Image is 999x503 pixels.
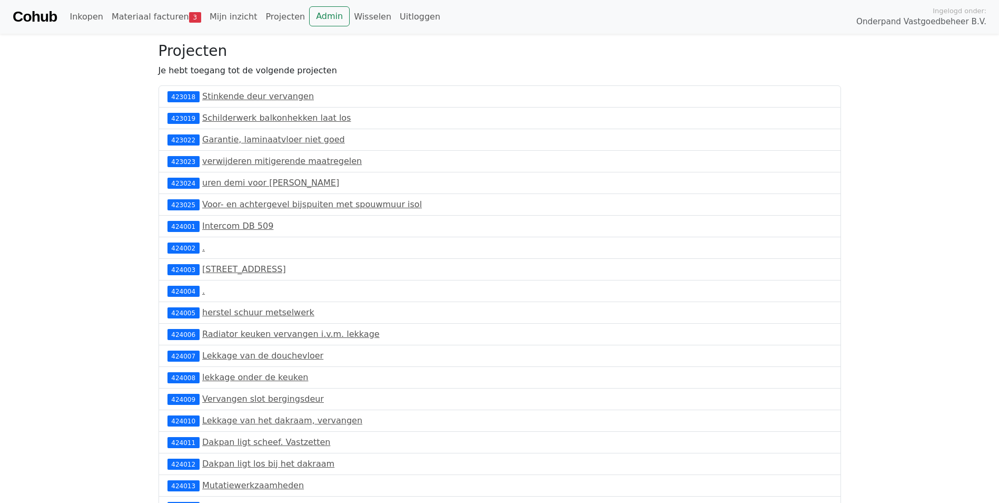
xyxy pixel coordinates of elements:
a: Schilderwerk balkonhekken laat los [202,113,351,123]
span: 3 [189,12,201,23]
a: Garantie, laminaatvloer niet goed [202,134,345,144]
a: verwijderen mitigerende maatregelen [202,156,362,166]
a: Voor- en achtergevel bijspuiten met spouwmuur isol [202,199,422,209]
a: . [202,243,205,253]
a: Vervangen slot bergingsdeur [202,394,324,404]
a: Mutatiewerkzaamheden [202,480,304,490]
div: 424007 [167,351,200,361]
a: Materiaal facturen3 [107,6,205,27]
a: Intercom DB 509 [202,221,273,231]
a: Stinkende deur vervangen [202,91,314,101]
a: . [202,286,205,296]
div: 424012 [167,459,200,469]
div: 424011 [167,437,200,448]
div: 423023 [167,156,200,167]
div: 424002 [167,243,200,253]
a: Dakpan ligt los bij het dakraam [202,459,334,469]
a: Lekkage van het dakraam, vervangen [202,415,362,425]
div: 424008 [167,372,200,383]
div: 423025 [167,199,200,210]
div: 424013 [167,480,200,491]
a: Wisselen [350,6,395,27]
h3: Projecten [159,42,841,60]
a: uren demi voor [PERSON_NAME] [202,178,339,188]
a: Mijn inzicht [205,6,262,27]
span: Ingelogd onder: [933,6,986,16]
div: 423022 [167,134,200,145]
a: Admin [309,6,350,26]
span: Onderpand Vastgoedbeheer B.V. [856,16,986,28]
div: 424009 [167,394,200,404]
div: 423024 [167,178,200,188]
div: 424010 [167,415,200,426]
div: 424005 [167,307,200,318]
div: 424003 [167,264,200,275]
a: Dakpan ligt scheef. Vastzetten [202,437,330,447]
a: Radiator keuken vervangen i.v.m. lekkage [202,329,380,339]
a: Inkopen [65,6,107,27]
a: lekkage onder de keuken [202,372,308,382]
a: Projecten [261,6,309,27]
div: 424006 [167,329,200,340]
a: herstel schuur metselwerk [202,307,314,317]
a: Lekkage van de douchevloer [202,351,323,361]
a: [STREET_ADDRESS] [202,264,286,274]
div: 424004 [167,286,200,296]
a: Uitloggen [395,6,444,27]
a: Cohub [13,4,57,30]
p: Je hebt toegang tot de volgende projecten [159,64,841,77]
div: 423019 [167,113,200,123]
div: 424001 [167,221,200,231]
div: 423018 [167,91,200,102]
